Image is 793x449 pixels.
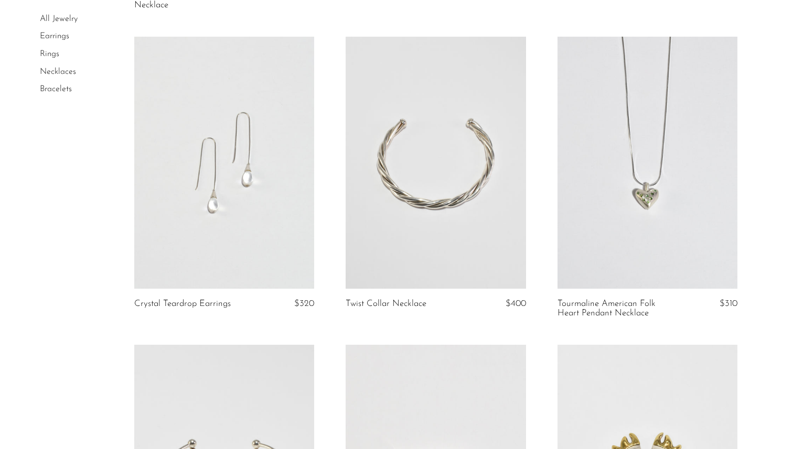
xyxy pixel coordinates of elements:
[40,68,76,76] a: Necklaces
[40,50,59,58] a: Rings
[40,85,72,93] a: Bracelets
[134,299,231,309] a: Crystal Teardrop Earrings
[294,299,314,308] span: $320
[40,32,69,41] a: Earrings
[558,299,677,319] a: Tourmaline American Folk Heart Pendant Necklace
[720,299,737,308] span: $310
[346,299,426,309] a: Twist Collar Necklace
[40,15,78,23] a: All Jewelry
[506,299,526,308] span: $400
